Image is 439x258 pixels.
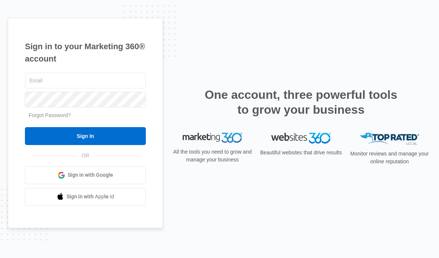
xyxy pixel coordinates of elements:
[271,133,331,144] img: Websites 360
[183,133,242,143] img: Marketing 360
[68,171,113,179] span: Sign in with Google
[29,112,71,118] a: Forgot Password?
[25,73,146,88] input: Email
[348,150,431,166] p: Monitor reviews and manage your online reputation
[25,40,146,65] h1: Sign in to your Marketing 360® account
[25,127,146,145] input: Sign In
[25,188,146,206] a: Sign in with Apple Id
[67,193,114,201] span: Sign in with Apple Id
[202,87,400,117] h2: One account, three powerful tools to grow your business
[25,166,146,184] a: Sign in with Google
[360,133,419,145] img: Top Rated Local
[171,148,254,164] p: All the tools you need to grow and manage your business
[76,152,94,160] span: OR
[259,149,343,157] p: Beautiful websites that drive results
